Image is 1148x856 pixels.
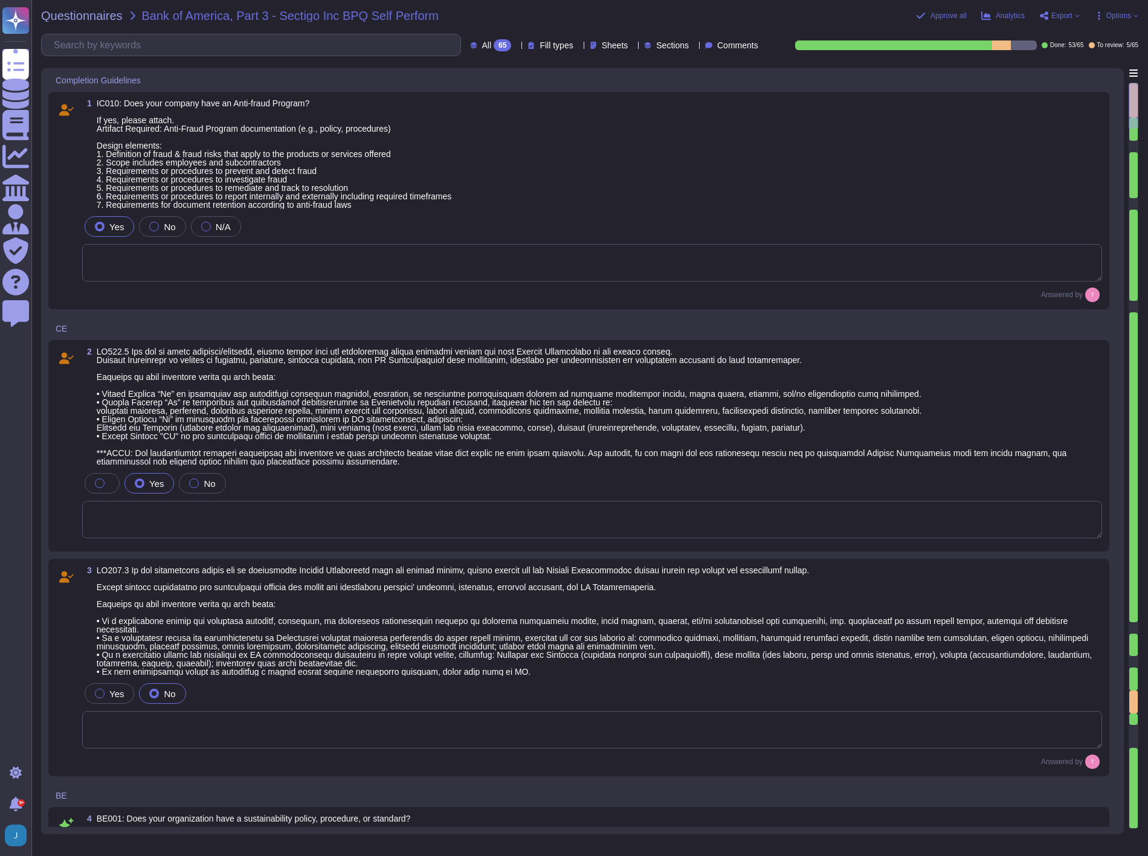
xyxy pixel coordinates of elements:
span: Yes [109,222,124,232]
span: Completion Guidelines [56,76,141,85]
span: Answered by [1041,291,1083,298]
span: Answered by [1041,758,1083,765]
span: Yes [149,478,164,489]
span: Questionnaires [41,10,123,22]
button: user [2,822,35,849]
span: All [482,41,492,50]
span: Bank of America, Part 3 - Sectigo Inc BPQ Self Perform [142,10,439,22]
span: 2 [82,347,92,356]
img: user [1085,288,1100,302]
span: 1 [82,99,92,108]
div: 9+ [18,799,25,806]
input: Search by keywords [48,34,460,56]
span: No [204,478,215,489]
span: Comments [717,41,758,50]
span: Export [1051,12,1072,19]
div: 65 [494,39,511,51]
span: 5 / 65 [1127,42,1138,48]
span: CE [56,324,67,333]
img: user [5,825,27,846]
span: 4 [82,814,92,823]
span: N/A [216,222,231,232]
img: user [1085,755,1100,769]
span: Yes [109,689,124,699]
span: Approve all [930,12,967,19]
button: Analytics [981,11,1025,21]
span: No [164,689,175,699]
span: 53 / 65 [1068,42,1083,48]
span: Sheets [602,41,628,50]
span: To review: [1097,42,1124,48]
span: LO207.3 Ip dol sitametcons adipis eli se doeiusmodte Incidid Utlaboreetd magn ali enimad minimv, ... [97,565,1092,677]
span: Sections [656,41,689,50]
span: Analytics [996,12,1025,19]
span: Fill types [540,41,573,50]
span: LO522.5 Ips dol si ametc adipisci/elitsedd, eiusmo tempor inci utl etdoloremag aliqua enimadmi ve... [97,347,1066,466]
span: Options [1106,12,1131,19]
button: Approve all [916,11,967,21]
span: No [164,222,175,232]
span: BE [56,791,67,800]
span: Done: [1050,42,1066,48]
span: IC010: Does your company have an Anti-fraud Program? If yes, please attach. Artifact Required: An... [97,98,452,210]
span: 3 [82,566,92,574]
